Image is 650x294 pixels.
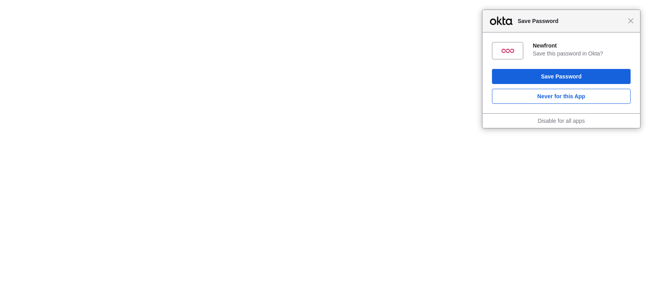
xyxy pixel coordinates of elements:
button: Save Password [492,69,631,84]
span: Save Password [514,16,628,26]
img: 9wkkGAAAAAZJREFUAwCV+TZQZJ7yJgAAAABJRU5ErkJggg== [501,44,514,57]
a: Disable for all apps [538,118,585,124]
span: Close [628,18,634,24]
button: Never for this App [492,89,631,104]
div: Newfront [533,42,631,49]
div: Save this password in Okta? [533,50,631,57]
